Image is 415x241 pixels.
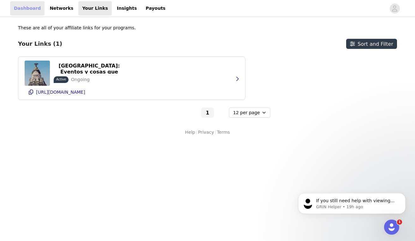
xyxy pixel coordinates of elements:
[397,220,402,225] span: 1
[36,90,85,95] p: [URL][DOMAIN_NAME]
[25,87,239,97] button: [URL][DOMAIN_NAME]
[18,40,62,47] h3: Your Links (1)
[10,1,45,15] a: Dashboard
[56,77,66,82] p: Active
[113,1,141,15] a: Insights
[25,61,50,86] img: Planes en Madrid: Eventos y cosas que hacer | Fever
[46,1,77,15] a: Networks
[384,220,399,235] iframe: Intercom live chat
[71,76,90,83] p: Ongoing
[185,129,195,136] a: Help
[217,129,230,136] a: Terms
[78,1,112,15] a: Your Links
[346,39,397,49] button: Sort and Filter
[57,57,121,81] p: Planes en [GEOGRAPHIC_DATA]: Eventos y cosas que hacer | Fever
[201,108,214,118] button: Go To Page 1
[187,108,200,118] button: Go to previous page
[215,108,228,118] button: Go to next page
[54,64,125,74] button: Planes en [GEOGRAPHIC_DATA]: Eventos y cosas que hacer | Fever
[18,25,136,31] p: These are all of your affiliate links for your programs.
[392,3,398,14] div: avatar
[142,1,169,15] a: Payouts
[289,180,415,224] iframe: Intercom notifications message
[198,129,214,136] a: Privacy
